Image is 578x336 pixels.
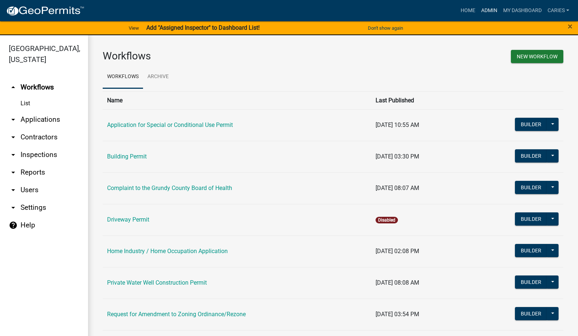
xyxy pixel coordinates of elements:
span: [DATE] 08:07 AM [376,185,419,191]
a: Application for Special or Conditional Use Permit [107,121,233,128]
a: View [126,22,142,34]
strong: Add "Assigned Inspector" to Dashboard List! [146,24,260,31]
i: arrow_drop_down [9,133,18,142]
a: Driveway Permit [107,216,149,223]
th: Last Published [371,91,467,109]
span: [DATE] 03:54 PM [376,311,419,318]
a: Workflows [103,65,143,89]
a: Home [458,4,478,18]
i: arrow_drop_down [9,186,18,194]
button: Builder [515,307,547,320]
span: [DATE] 02:08 PM [376,248,419,255]
a: Building Permit [107,153,147,160]
button: Builder [515,181,547,194]
button: Builder [515,118,547,131]
i: arrow_drop_down [9,150,18,159]
i: arrow_drop_down [9,168,18,177]
button: Don't show again [365,22,406,34]
a: Archive [143,65,173,89]
a: Complaint to the Grundy County Board of Health [107,185,232,191]
span: [DATE] 03:30 PM [376,153,419,160]
a: CarieS [545,4,572,18]
button: Builder [515,149,547,162]
i: arrow_drop_down [9,203,18,212]
th: Name [103,91,371,109]
button: Builder [515,212,547,226]
span: [DATE] 10:55 AM [376,121,419,128]
button: Close [568,22,572,31]
i: help [9,221,18,230]
button: New Workflow [511,50,563,63]
a: Home Industry / Home Occupation Application [107,248,228,255]
a: Private Water Well Construction Permit [107,279,207,286]
i: arrow_drop_up [9,83,18,92]
h3: Workflows [103,50,328,62]
i: arrow_drop_down [9,115,18,124]
button: Builder [515,244,547,257]
a: Admin [478,4,500,18]
a: My Dashboard [500,4,545,18]
a: Request for Amendment to Zoning Ordinance/Rezone [107,311,246,318]
span: Disabled [376,217,398,223]
button: Builder [515,275,547,289]
span: [DATE] 08:08 AM [376,279,419,286]
span: × [568,21,572,32]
